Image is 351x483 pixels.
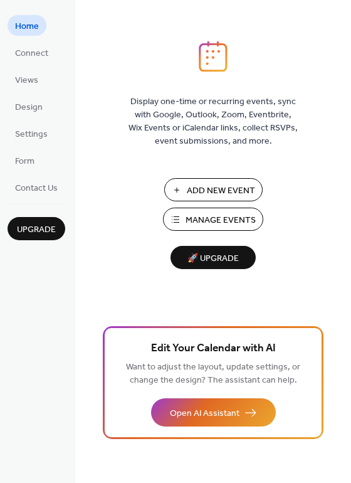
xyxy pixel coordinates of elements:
[178,250,248,267] span: 🚀 Upgrade
[15,47,48,60] span: Connect
[8,217,65,240] button: Upgrade
[151,398,276,427] button: Open AI Assistant
[8,42,56,63] a: Connect
[15,155,34,168] span: Form
[186,214,256,227] span: Manage Events
[199,41,228,72] img: logo_icon.svg
[15,182,58,195] span: Contact Us
[164,178,263,201] button: Add New Event
[163,208,263,231] button: Manage Events
[128,95,298,148] span: Display one-time or recurring events, sync with Google, Outlook, Zoom, Eventbrite, Wix Events or ...
[8,69,46,90] a: Views
[170,246,256,269] button: 🚀 Upgrade
[8,15,46,36] a: Home
[8,96,50,117] a: Design
[15,74,38,87] span: Views
[17,223,56,236] span: Upgrade
[8,150,42,171] a: Form
[126,359,300,389] span: Want to adjust the layout, update settings, or change the design? The assistant can help.
[15,20,39,33] span: Home
[187,184,255,198] span: Add New Event
[8,177,65,198] a: Contact Us
[8,123,55,144] a: Settings
[15,128,48,141] span: Settings
[15,101,43,114] span: Design
[170,407,239,420] span: Open AI Assistant
[151,340,276,358] span: Edit Your Calendar with AI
